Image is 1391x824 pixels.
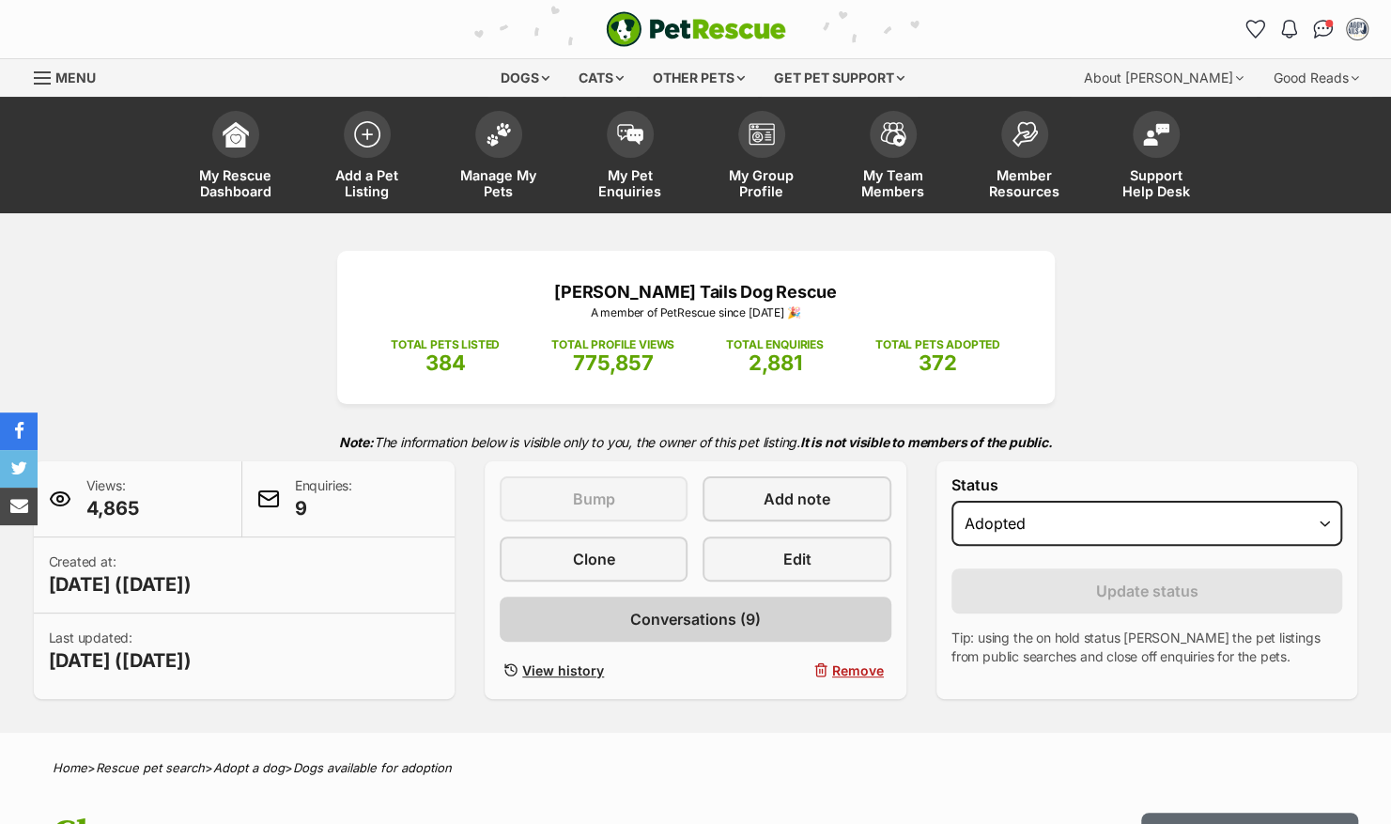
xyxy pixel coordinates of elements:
ul: Account quick links [1241,14,1372,44]
img: group-profile-icon-3fa3cf56718a62981997c0bc7e787c4b2cf8bcc04b72c1350f741eb67cf2f40e.svg [749,123,775,146]
button: Notifications [1275,14,1305,44]
button: My account [1342,14,1372,44]
p: Last updated: [49,629,192,674]
a: Menu [34,59,109,93]
a: Adopt a dog [213,760,285,775]
span: Bump [573,488,615,510]
a: Clone [500,536,688,582]
p: Created at: [49,552,192,598]
span: Support Help Desk [1114,167,1198,199]
div: Dogs [487,59,563,97]
a: My Pet Enquiries [564,101,696,213]
span: Add note [764,488,830,510]
a: Support Help Desk [1090,101,1222,213]
p: TOTAL PROFILE VIEWS [551,336,674,353]
div: Other pets [640,59,758,97]
p: TOTAL PETS ADOPTED [875,336,1000,353]
img: manage-my-pets-icon-02211641906a0b7f246fdf0571729dbe1e7629f14944591b6c1af311fb30b64b.svg [486,122,512,147]
span: 775,857 [573,350,654,375]
a: Add note [703,476,890,521]
a: Add a Pet Listing [301,101,433,213]
span: 4,865 [86,495,139,521]
p: Views: [86,476,139,521]
span: Edit [783,548,811,570]
strong: It is not visible to members of the public. [800,434,1053,450]
p: TOTAL ENQUIRIES [726,336,823,353]
p: [PERSON_NAME] Tails Dog Rescue [365,279,1027,304]
strong: Note: [339,434,374,450]
img: member-resources-icon-8e73f808a243e03378d46382f2149f9095a855e16c252ad45f914b54edf8863c.svg [1012,121,1038,147]
a: Dogs available for adoption [293,760,452,775]
span: View history [522,661,604,680]
span: 2,881 [749,350,802,375]
span: 384 [425,350,466,375]
a: My Group Profile [696,101,827,213]
img: notifications-46538b983faf8c2785f20acdc204bb7945ddae34d4c08c2a6579f10ce5e182be.svg [1281,20,1296,39]
a: Conversations [1308,14,1338,44]
span: My Pet Enquiries [588,167,672,199]
img: pet-enquiries-icon-7e3ad2cf08bfb03b45e93fb7055b45f3efa6380592205ae92323e6603595dc1f.svg [617,124,643,145]
span: Add a Pet Listing [325,167,410,199]
span: Member Resources [982,167,1067,199]
img: team-members-icon-5396bd8760b3fe7c0b43da4ab00e1e3bb1a5d9ba89233759b79545d2d3fc5d0d.svg [880,122,906,147]
button: Remove [703,657,890,684]
img: dashboard-icon-eb2f2d2d3e046f16d808141f083e7271f6b2e854fb5c12c21221c1fb7104beca.svg [223,121,249,148]
span: Remove [832,661,884,680]
span: Menu [55,70,96,86]
p: Enquiries: [295,476,352,521]
a: Favourites [1241,14,1271,44]
span: Conversations (9) [630,608,761,630]
p: A member of PetRescue since [DATE] 🎉 [365,304,1027,321]
a: Home [53,760,87,775]
div: Cats [565,59,637,97]
div: Good Reads [1260,59,1372,97]
button: Update status [951,568,1343,614]
span: Update status [1096,580,1198,602]
span: [DATE] ([DATE]) [49,647,192,674]
p: The information below is visible only to you, the owner of this pet listing. [34,423,1358,461]
img: add-pet-listing-icon-0afa8454b4691262ce3f59096e99ab1cd57d4a30225e0717b998d2c9b9846f56.svg [354,121,380,148]
span: Clone [573,548,615,570]
img: help-desk-icon-fdf02630f3aa405de69fd3d07c3f3aa587a6932b1a1747fa1d2bba05be0121f9.svg [1143,123,1169,146]
span: My Group Profile [719,167,804,199]
p: Tip: using the on hold status [PERSON_NAME] the pet listings from public searches and close off e... [951,629,1343,666]
span: Manage My Pets [456,167,541,199]
a: View history [500,657,688,684]
img: logo-e224e6f780fb5917bec1dbf3a21bbac754714ae5b6737aabdf751b685950b380.svg [606,11,786,47]
a: Rescue pet search [96,760,205,775]
div: > > > [6,761,1386,775]
img: chat-41dd97257d64d25036548639549fe6c8038ab92f7586957e7f3b1b290dea8141.svg [1313,20,1333,39]
a: Edit [703,536,890,582]
span: My Team Members [851,167,935,199]
a: Conversations (9) [500,597,891,642]
span: [DATE] ([DATE]) [49,571,192,598]
span: 372 [919,350,957,375]
button: Bump [500,476,688,521]
img: Ruth Christodoulou profile pic [1348,20,1367,39]
a: Manage My Pets [433,101,564,213]
a: My Team Members [827,101,959,213]
span: 9 [295,495,352,521]
div: About [PERSON_NAME] [1071,59,1257,97]
span: My Rescue Dashboard [193,167,278,199]
a: PetRescue [606,11,786,47]
div: Get pet support [761,59,918,97]
a: My Rescue Dashboard [170,101,301,213]
label: Status [951,476,1343,493]
p: TOTAL PETS LISTED [391,336,500,353]
a: Member Resources [959,101,1090,213]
